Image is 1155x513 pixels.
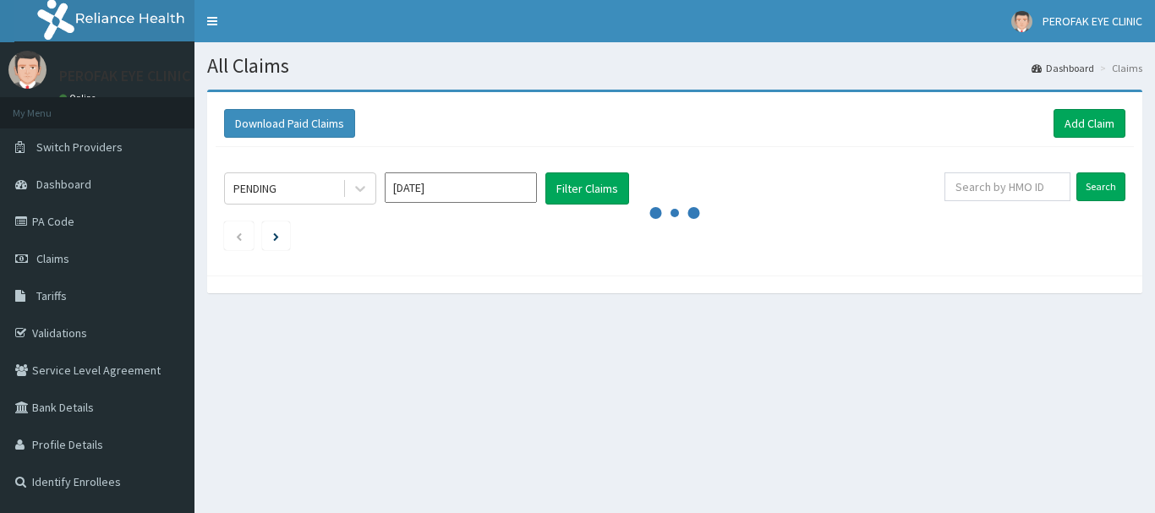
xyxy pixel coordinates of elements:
[1096,61,1142,75] li: Claims
[59,92,100,104] a: Online
[1032,61,1094,75] a: Dashboard
[207,55,1142,77] h1: All Claims
[224,109,355,138] button: Download Paid Claims
[36,251,69,266] span: Claims
[944,172,1070,201] input: Search by HMO ID
[36,139,123,155] span: Switch Providers
[8,51,47,89] img: User Image
[1076,172,1125,201] input: Search
[1011,11,1032,32] img: User Image
[545,172,629,205] button: Filter Claims
[1054,109,1125,138] a: Add Claim
[36,177,91,192] span: Dashboard
[233,180,276,197] div: PENDING
[1043,14,1142,29] span: PEROFAK EYE CLINIC
[59,68,190,84] p: PEROFAK EYE CLINIC
[273,228,279,243] a: Next page
[649,188,700,238] svg: audio-loading
[235,228,243,243] a: Previous page
[385,172,537,203] input: Select Month and Year
[36,288,67,303] span: Tariffs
